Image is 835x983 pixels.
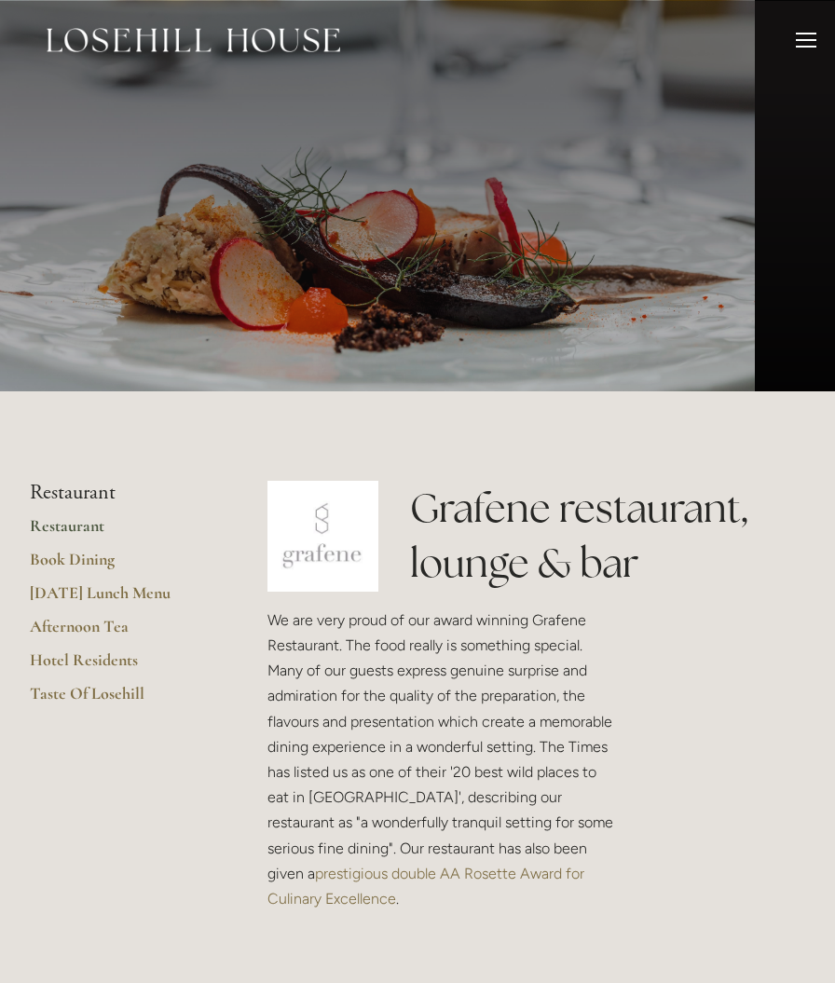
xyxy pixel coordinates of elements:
[47,28,340,52] img: Losehill House
[30,582,208,616] a: [DATE] Lunch Menu
[30,616,208,649] a: Afternoon Tea
[30,683,208,717] a: Taste Of Losehill
[410,481,805,591] h1: Grafene restaurant, lounge & bar
[30,549,208,582] a: Book Dining
[30,515,208,549] a: Restaurant
[267,608,615,911] p: We are very proud of our award winning Grafene Restaurant. The food really is something special. ...
[30,649,208,683] a: Hotel Residents
[30,481,208,505] li: Restaurant
[267,481,378,592] img: grafene.jpg
[267,865,588,908] a: prestigious double AA Rosette Award for Culinary Excellence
